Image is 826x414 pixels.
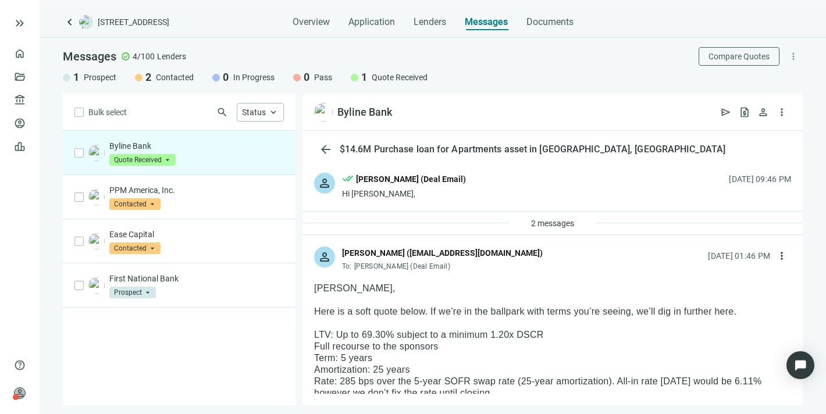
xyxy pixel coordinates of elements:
span: Lenders [414,16,446,28]
span: person [14,387,26,399]
div: [PERSON_NAME] ([EMAIL_ADDRESS][DOMAIN_NAME]) [342,247,543,259]
span: more_vert [788,51,799,62]
span: In Progress [233,72,275,83]
button: keyboard_double_arrow_right [13,16,27,30]
img: dfb93afe-db03-4b3f-8dc4-6272b5266fa8 [88,233,105,249]
span: search [216,106,228,118]
p: First National Bank [109,273,284,284]
button: request_quote [735,103,754,122]
span: 1 [361,70,367,84]
span: 1 [73,70,79,84]
span: 0 [223,70,229,84]
span: request_quote [739,106,750,118]
span: 2 messages [531,219,574,228]
span: person [318,176,332,190]
span: account_balance [14,94,22,106]
span: person [757,106,769,118]
span: help [14,359,26,371]
button: more_vert [772,103,791,122]
span: check_circle [121,52,130,61]
span: done_all [342,173,354,188]
span: Prospect [109,287,156,298]
span: Overview [293,16,330,28]
button: more_vert [784,47,803,66]
div: [DATE] 01:46 PM [708,249,770,262]
img: b1986891-fc7a-4db2-958f-ed0d33eefd17 [88,277,105,294]
img: dbcb1430-15e5-47fa-8cca-36d497094a54 [88,189,105,205]
span: more_vert [776,250,788,262]
span: Documents [526,16,574,28]
span: Status [242,108,266,117]
span: 4/100 [133,51,155,62]
span: Messages [63,49,116,63]
img: 4cf2550b-7756-46e2-8d44-f8b267530c12.png [88,145,105,161]
button: person [754,103,772,122]
span: arrow_back [319,142,333,156]
span: Contacted [109,242,161,254]
span: [STREET_ADDRESS] [98,16,169,28]
span: send [720,106,732,118]
span: Quote Received [372,72,428,83]
span: Pass [314,72,332,83]
button: more_vert [772,247,791,265]
span: Bulk select [88,106,127,119]
div: $14.6M Purchase loan for Apartments asset in [GEOGRAPHIC_DATA], [GEOGRAPHIC_DATA] [337,144,728,155]
div: Byline Bank [337,105,392,119]
img: deal-logo [79,15,93,29]
span: Compare Quotes [708,52,770,61]
span: 0 [304,70,309,84]
a: keyboard_arrow_left [63,15,77,29]
div: Open Intercom Messenger [786,351,814,379]
span: Messages [465,16,508,27]
span: [PERSON_NAME] (Deal Email) [354,262,450,270]
span: Quote Received [109,154,176,166]
div: Hi [PERSON_NAME], [342,188,466,199]
button: Compare Quotes [699,47,779,66]
span: Application [348,16,395,28]
img: 4cf2550b-7756-46e2-8d44-f8b267530c12.png [314,103,333,122]
span: Contacted [156,72,194,83]
div: [PERSON_NAME] (Deal Email) [356,173,466,185]
span: more_vert [776,106,788,118]
button: arrow_back [314,138,337,161]
p: PPM America, Inc. [109,184,284,196]
button: send [717,103,735,122]
span: person [318,250,332,264]
div: [DATE] 09:46 PM [729,173,791,185]
p: Ease Capital [109,229,284,240]
p: Byline Bank [109,140,284,152]
span: Contacted [109,198,161,210]
div: To: [342,262,543,271]
span: keyboard_arrow_up [268,107,279,117]
span: Prospect [84,72,116,83]
button: 2 messages [521,214,584,233]
span: 2 [145,70,151,84]
span: Lenders [157,51,186,62]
